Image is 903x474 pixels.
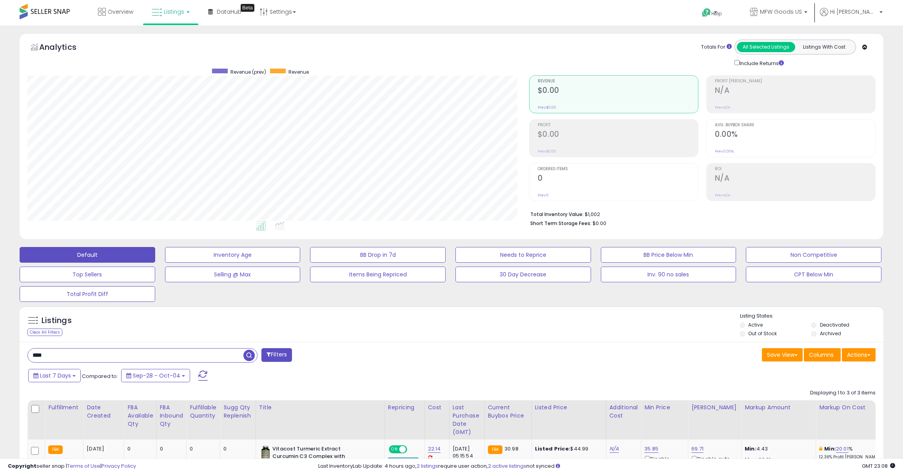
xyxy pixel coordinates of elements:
p: 33.21 [745,456,810,463]
div: Fulfillment [48,403,80,412]
b: Total Inventory Value: [530,211,584,218]
small: Prev: $0.00 [538,105,556,110]
small: Prev: N/A [715,193,730,198]
button: Inv. 90 no sales [601,267,736,282]
h2: 0 [538,174,698,184]
div: $44.99 [535,445,600,452]
div: % [819,445,884,460]
span: 30.98 [504,445,519,452]
small: Prev: 0 [538,193,549,198]
button: Save View [762,348,803,361]
div: Markup Amount [745,403,812,412]
div: Listed Price [535,403,603,412]
span: Compared to: [82,372,118,380]
span: Listings [164,8,184,16]
h2: $0.00 [538,86,698,96]
button: Filters [261,348,292,362]
div: 0 [127,445,150,452]
i: Get Help [702,8,711,18]
th: The percentage added to the cost of goods (COGS) that forms the calculator for Min & Max prices. [816,400,890,439]
button: BB Price Below Min [601,247,736,263]
p: 4.43 [745,445,810,452]
span: Overview [108,8,133,16]
span: Revenue (prev) [230,69,266,75]
label: Archived [820,330,841,337]
span: Avg. Buybox Share [715,123,875,127]
div: 0 [190,445,214,452]
th: Please note that this number is a calculation based on your required days of coverage and your ve... [220,400,256,439]
div: Last Purchase Date (GMT) [453,403,481,436]
strong: Max: [745,456,758,463]
div: Clear All Filters [27,329,62,336]
h2: $0.00 [538,130,698,140]
b: Min: [824,445,836,452]
div: Fulfillable Quantity [190,403,217,420]
div: seller snap | | [8,463,136,470]
span: Revenue [288,69,309,75]
button: Columns [804,348,841,361]
div: Last InventoryLab Update: 4 hours ago, require user action, not synced. [318,463,895,470]
span: Sep-28 - Oct-04 [133,372,180,380]
h5: Analytics [39,42,92,54]
h2: 0.00% [715,130,875,140]
button: BB Drop in 7d [310,247,446,263]
a: Hi [PERSON_NAME] [820,8,883,25]
span: Profit [538,123,698,127]
button: 30 Day Decrease [455,267,591,282]
b: Short Term Storage Fees: [530,220,591,227]
div: Date Created [87,403,121,420]
small: Prev: N/A [715,105,730,110]
small: FBA [488,445,502,454]
a: Privacy Policy [102,462,136,470]
span: Profit [PERSON_NAME] [715,79,875,84]
small: FBA [48,445,63,454]
div: Min Price [644,403,685,412]
div: Sugg Qty Replenish [223,403,252,420]
button: Non Competitive [746,247,881,263]
div: Repricing [388,403,421,412]
div: FBA inbound Qty [160,403,183,428]
div: 0 [223,445,250,452]
div: Tooltip anchor [241,4,254,12]
span: Columns [809,351,834,359]
span: MFW Goods US [760,8,802,16]
div: [DATE] [87,445,118,452]
label: Out of Stock [748,330,777,337]
a: Terms of Use [67,462,100,470]
strong: Min: [745,445,756,452]
span: Ordered Items [538,167,698,171]
span: ON [390,446,399,453]
small: Prev: $0.00 [538,149,556,154]
small: Prev: 0.00% [715,149,734,154]
div: Amazon AI * [388,458,419,465]
div: [PERSON_NAME] [691,403,738,412]
div: Disable auto adjust max [691,454,735,470]
button: Actions [842,348,876,361]
img: 51-vAx5B68L._SL40_.jpg [261,445,270,461]
button: Needs to Reprice [455,247,591,263]
li: $1,002 [530,209,870,218]
span: ROI [715,167,875,171]
button: Total Profit Diff [20,286,155,302]
span: Last 7 Days [40,372,71,380]
div: Cost [428,403,446,412]
div: Displaying 1 to 3 of 3 items [810,389,876,397]
h2: N/A [715,86,875,96]
span: 2025-10-12 23:08 GMT [862,462,895,470]
button: Inventory Age [165,247,301,263]
p: Listing States: [740,312,884,320]
a: Help [696,2,737,25]
button: Top Sellers [20,267,155,282]
span: OFF [406,446,419,453]
a: 22.14 [428,445,441,453]
div: Include Returns [729,58,793,67]
a: N/A [609,445,619,453]
div: FBA Available Qty [127,403,153,428]
b: Listed Price: [535,445,571,452]
a: 20.01 [836,445,849,453]
a: 2 active listings [488,462,526,470]
button: Last 7 Days [28,369,81,382]
button: Sep-28 - Oct-04 [121,369,190,382]
div: 0 [160,445,181,452]
button: All Selected Listings [737,42,795,52]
